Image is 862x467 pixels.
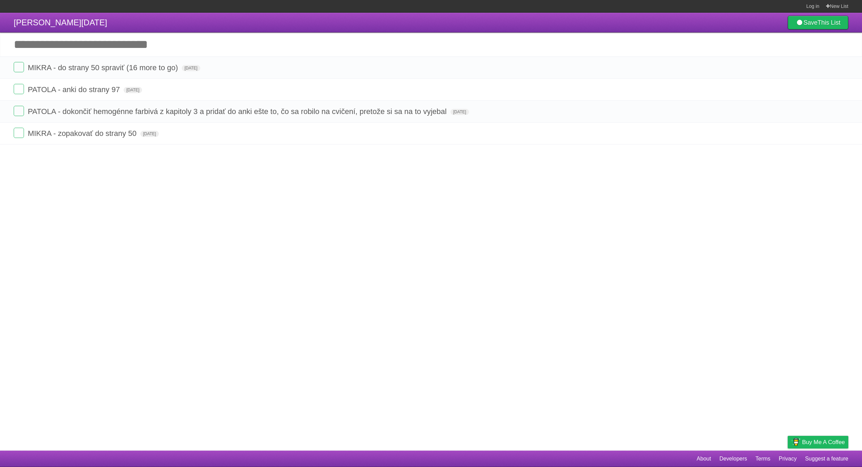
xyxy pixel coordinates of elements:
[14,128,24,138] label: Done
[451,109,469,115] span: [DATE]
[697,452,711,465] a: About
[802,436,845,448] span: Buy me a coffee
[788,16,848,29] a: SaveThis List
[779,452,797,465] a: Privacy
[14,106,24,116] label: Done
[28,107,448,116] span: PATOLA - dokončiť hemogénne farbivá z kapitoly 3 a pridať do anki ešte to, čo sa robilo na cvičen...
[28,85,122,94] span: PATOLA - anki do strany 97
[14,84,24,94] label: Done
[817,19,840,26] b: This List
[28,129,138,138] span: MIKRA - zopakovať do strany 50
[124,87,142,93] span: [DATE]
[182,65,200,71] span: [DATE]
[805,452,848,465] a: Suggest a feature
[791,436,800,448] img: Buy me a coffee
[28,63,180,72] span: MIKRA - do strany 50 spraviť (16 more to go)
[788,436,848,449] a: Buy me a coffee
[14,18,107,27] span: [PERSON_NAME][DATE]
[756,452,771,465] a: Terms
[140,131,159,137] span: [DATE]
[719,452,747,465] a: Developers
[14,62,24,72] label: Done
